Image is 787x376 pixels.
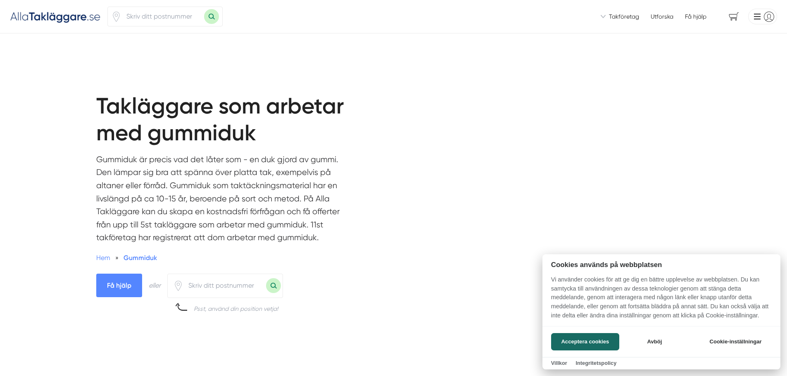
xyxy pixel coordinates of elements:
[542,275,780,326] p: Vi använder cookies för att ge dig en bättre upplevelse av webbplatsen. Du kan samtycka till anvä...
[551,360,567,366] a: Villkor
[699,333,772,350] button: Cookie-inställningar
[622,333,687,350] button: Avböj
[575,360,616,366] a: Integritetspolicy
[542,261,780,269] h2: Cookies används på webbplatsen
[551,333,619,350] button: Acceptera cookies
